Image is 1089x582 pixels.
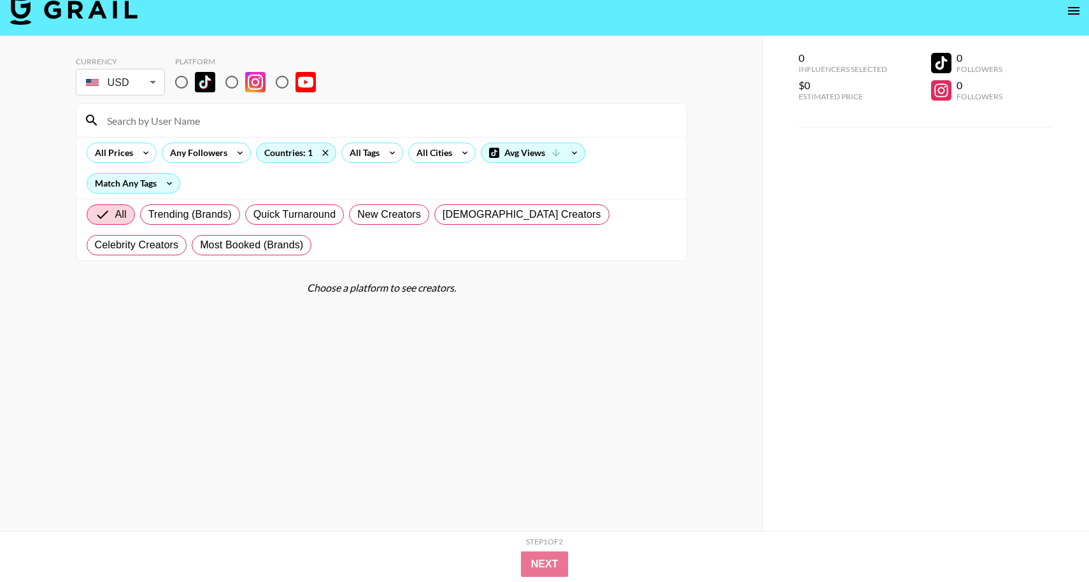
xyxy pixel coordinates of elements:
[342,143,382,162] div: All Tags
[799,64,887,74] div: Influencers Selected
[200,238,303,253] span: Most Booked (Brands)
[957,52,1002,64] div: 0
[799,92,887,101] div: Estimated Price
[957,92,1002,101] div: Followers
[409,143,455,162] div: All Cities
[162,143,230,162] div: Any Followers
[245,72,266,92] img: Instagram
[76,281,687,294] div: Choose a platform to see creators.
[253,207,336,222] span: Quick Turnaround
[799,79,887,92] div: $0
[148,207,232,222] span: Trending (Brands)
[526,537,563,546] div: Step 1 of 2
[76,57,165,66] div: Currency
[95,238,179,253] span: Celebrity Creators
[87,143,136,162] div: All Prices
[295,72,316,92] img: YouTube
[195,72,215,92] img: TikTok
[957,79,1002,92] div: 0
[257,143,336,162] div: Countries: 1
[175,57,326,66] div: Platform
[357,207,421,222] span: New Creators
[115,207,127,222] span: All
[521,551,569,577] button: Next
[99,110,679,131] input: Search by User Name
[443,207,601,222] span: [DEMOGRAPHIC_DATA] Creators
[481,143,585,162] div: Avg Views
[1025,518,1074,567] iframe: Drift Widget Chat Controller
[78,71,162,94] div: USD
[957,64,1002,74] div: Followers
[87,174,180,193] div: Match Any Tags
[799,52,887,64] div: 0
